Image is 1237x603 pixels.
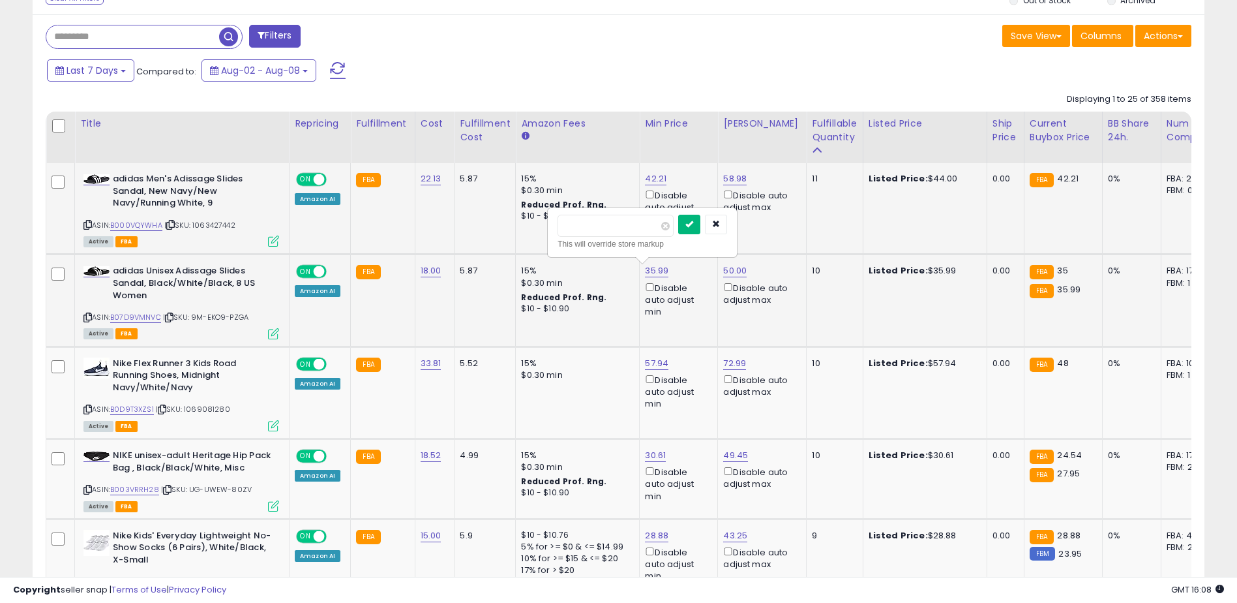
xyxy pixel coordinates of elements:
img: 314lG8I6YnL._SL40_.jpg [83,452,110,461]
span: ON [297,266,314,277]
a: 58.98 [723,172,747,185]
span: | SKU: 9M-EKO9-PZGA [163,312,248,322]
a: 57.94 [645,357,668,370]
img: 31zTnz5XwdL._SL40_.jpg [83,266,110,276]
div: $57.94 [869,358,977,369]
small: Amazon Fees. [521,131,529,142]
div: 0.00 [992,530,1014,542]
button: Save View [1002,25,1070,47]
a: 30.61 [645,449,666,462]
div: $35.99 [869,265,977,277]
div: seller snap | | [13,584,226,596]
div: Ship Price [992,117,1019,144]
img: 41m02HPrwFL._SL40_.jpg [83,174,110,184]
div: Amazon AI [295,193,340,205]
span: Aug-02 - Aug-08 [221,64,300,77]
div: $10 - $10.90 [521,487,629,499]
div: FBA: 17 [1167,450,1210,461]
span: FBA [115,421,138,432]
div: Fulfillable Quantity [812,117,857,144]
div: Current Buybox Price [1030,117,1097,144]
span: FBA [115,236,138,247]
div: $0.30 min [521,277,629,289]
div: 15% [521,358,629,369]
span: OFF [325,174,346,185]
span: OFF [325,451,346,462]
div: Title [80,117,284,131]
a: 49.45 [723,449,748,462]
div: 0% [1108,173,1151,185]
b: adidas Men's Adissage Slides Sandal, New Navy/New Navy/Running White, 9 [113,173,271,213]
img: 417HPf8frmL._SL40_.jpg [83,530,110,556]
a: 15.00 [421,529,441,542]
a: B000VQYWHA [110,220,162,231]
span: OFF [325,266,346,277]
span: Compared to: [136,65,196,78]
a: 35.99 [645,264,668,277]
div: 15% [521,265,629,277]
small: FBA [1030,530,1054,544]
div: $10 - $10.76 [521,530,629,541]
small: FBA [1030,358,1054,372]
div: Disable auto adjust max [723,545,796,570]
div: 4.99 [460,450,505,461]
div: 0% [1108,530,1151,542]
a: 72.99 [723,357,746,370]
div: 5% for >= $0 & <= $14.99 [521,541,629,553]
div: Fulfillment Cost [460,117,510,144]
b: Reduced Prof. Rng. [521,199,606,210]
small: FBA [1030,468,1054,482]
div: 11 [812,173,852,185]
div: Disable auto adjust min [645,281,708,318]
div: Disable auto adjust min [645,465,708,502]
div: Disable auto adjust min [645,373,708,410]
span: 23.95 [1058,548,1082,560]
div: FBM: 1 [1167,369,1210,381]
span: 28.88 [1057,529,1081,542]
button: Actions [1135,25,1191,47]
div: $28.88 [869,530,977,542]
span: Last 7 Days [67,64,118,77]
div: ASIN: [83,173,279,245]
small: FBA [1030,173,1054,187]
div: $44.00 [869,173,977,185]
div: Disable auto adjust max [723,188,796,213]
div: $0.30 min [521,461,629,473]
span: 24.54 [1057,449,1082,461]
a: 50.00 [723,264,747,277]
span: | SKU: UG-UWEW-80ZV [161,484,252,495]
div: Disable auto adjust max [723,373,796,398]
span: ON [297,531,314,542]
div: 0.00 [992,265,1014,277]
small: FBA [356,530,380,544]
div: FBM: 1 [1167,277,1210,289]
span: ON [297,174,314,185]
div: ASIN: [83,450,279,510]
span: 48 [1057,357,1068,369]
div: FBA: 10 [1167,358,1210,369]
button: Aug-02 - Aug-08 [201,59,316,82]
div: BB Share 24h. [1108,117,1155,144]
span: 35.99 [1057,283,1081,296]
button: Columns [1072,25,1133,47]
div: Amazon AI [295,285,340,297]
span: OFF [325,358,346,369]
a: 18.52 [421,449,441,462]
div: 0% [1108,358,1151,369]
div: Repricing [295,117,345,131]
small: FBA [1030,450,1054,464]
span: ON [297,451,314,462]
div: ASIN: [83,265,279,337]
div: $30.61 [869,450,977,461]
a: B0D9T3XZS1 [110,404,154,415]
div: FBA: 2 [1167,173,1210,185]
span: | SKU: 1069081280 [156,404,230,414]
small: FBA [356,173,380,187]
span: 35 [1057,264,1067,277]
div: 0.00 [992,358,1014,369]
div: Amazon AI [295,378,340,390]
span: All listings currently available for purchase on Amazon [83,236,113,247]
div: Disable auto adjust min [645,545,708,583]
span: All listings currently available for purchase on Amazon [83,328,113,339]
div: Disable auto adjust max [723,281,796,306]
